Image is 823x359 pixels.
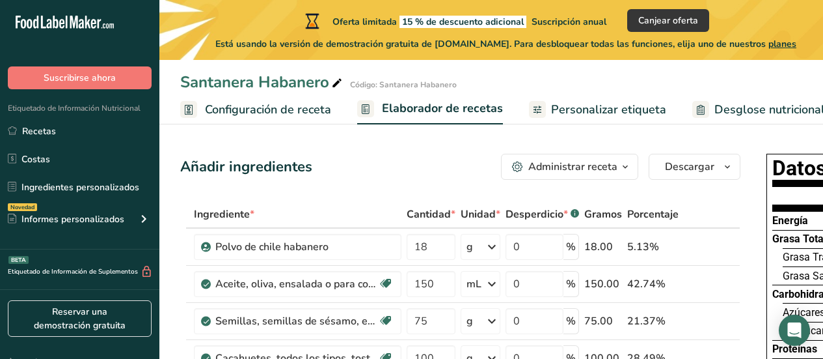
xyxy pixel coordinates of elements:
[584,276,622,292] div: 150.00
[506,207,579,222] div: Desperdicio
[215,313,378,329] div: Semillas, semillas de sésamo, enteras, secas.
[768,38,796,50] span: planes
[303,13,606,29] div: Oferta limitada
[8,256,29,264] div: BETA
[466,239,473,255] div: g
[8,66,152,89] button: Suscribirse ahora
[627,207,679,222] span: Porcentaje
[461,207,500,222] span: Unidad
[399,16,526,28] span: 15 % de descuento adicional
[584,313,622,329] div: 75.00
[466,276,481,292] div: mL
[44,71,116,85] span: Suscribirse ahora
[194,207,254,222] span: Ingrediente
[584,239,622,255] div: 18.00
[350,79,457,91] div: Código: Santanera Habanero
[501,154,638,180] button: Administrar receta
[528,159,617,175] div: Administrar receta
[407,207,455,222] span: Cantidad
[180,95,331,124] a: Configuración de receta
[772,214,808,227] span: Energía
[180,70,345,94] div: Santanera Habanero
[215,276,378,292] div: Aceite, oliva, ensalada o para cocinar
[627,9,709,32] button: Canjear oferta
[215,37,796,51] span: Está usando la versión de demostración gratuita de [DOMAIN_NAME]. Para desbloquear todas las func...
[215,239,378,255] div: Polvo de chile habanero
[584,207,622,222] span: Gramos
[779,315,810,346] div: Open Intercom Messenger
[638,14,698,27] span: Canjear oferta
[772,343,817,355] span: Proteínas
[649,154,740,180] button: Descargar
[551,101,666,119] span: Personalizar etiqueta
[627,239,679,255] div: 5.13%
[180,156,312,178] div: Añadir ingredientes
[357,94,503,125] a: Elaborador de recetas
[665,159,714,175] span: Descargar
[382,100,503,117] span: Elaborador de recetas
[8,300,152,337] a: Reservar una demostración gratuita
[532,16,606,28] span: Suscripción anual
[627,313,679,329] div: 21.37%
[466,313,473,329] div: g
[205,101,331,119] span: Configuración de receta
[529,95,666,124] a: Personalizar etiqueta
[8,212,124,226] div: Informes personalizados
[627,276,679,292] div: 42.74%
[8,203,37,211] div: Novedad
